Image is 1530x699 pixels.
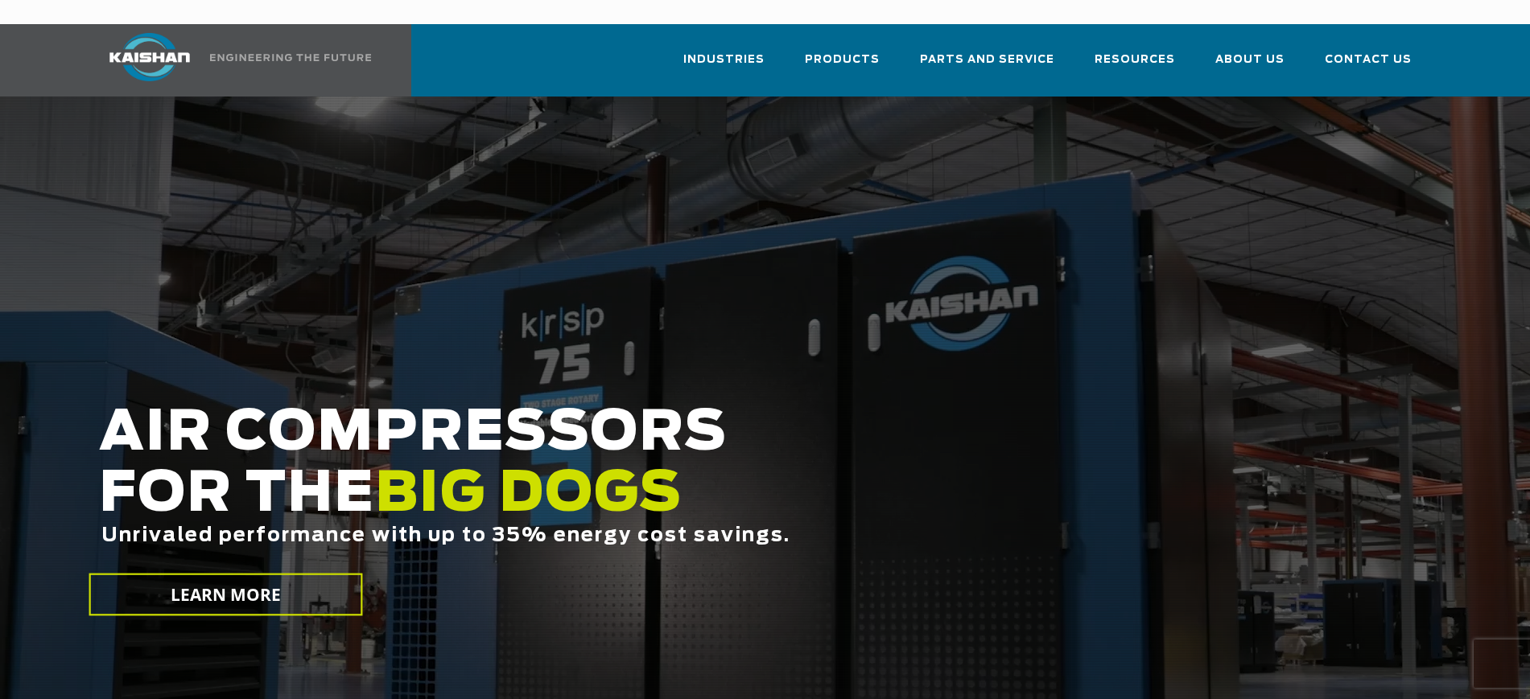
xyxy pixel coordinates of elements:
span: BIG DOGS [375,467,683,522]
span: Contact Us [1325,51,1412,69]
a: Parts and Service [920,39,1054,93]
span: Products [805,51,880,69]
span: Unrivaled performance with up to 35% energy cost savings. [101,526,790,545]
a: Products [805,39,880,93]
span: Resources [1095,51,1175,69]
a: LEARN MORE [89,574,362,616]
a: Contact Us [1325,39,1412,93]
span: LEARN MORE [170,583,281,606]
h2: AIR COMPRESSORS FOR THE [99,403,1206,597]
a: Industries [683,39,765,93]
a: Kaishan USA [89,24,374,97]
span: Parts and Service [920,51,1054,69]
img: kaishan logo [89,33,210,81]
img: Engineering the future [210,54,371,61]
a: Resources [1095,39,1175,93]
a: About Us [1215,39,1285,93]
span: About Us [1215,51,1285,69]
span: Industries [683,51,765,69]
